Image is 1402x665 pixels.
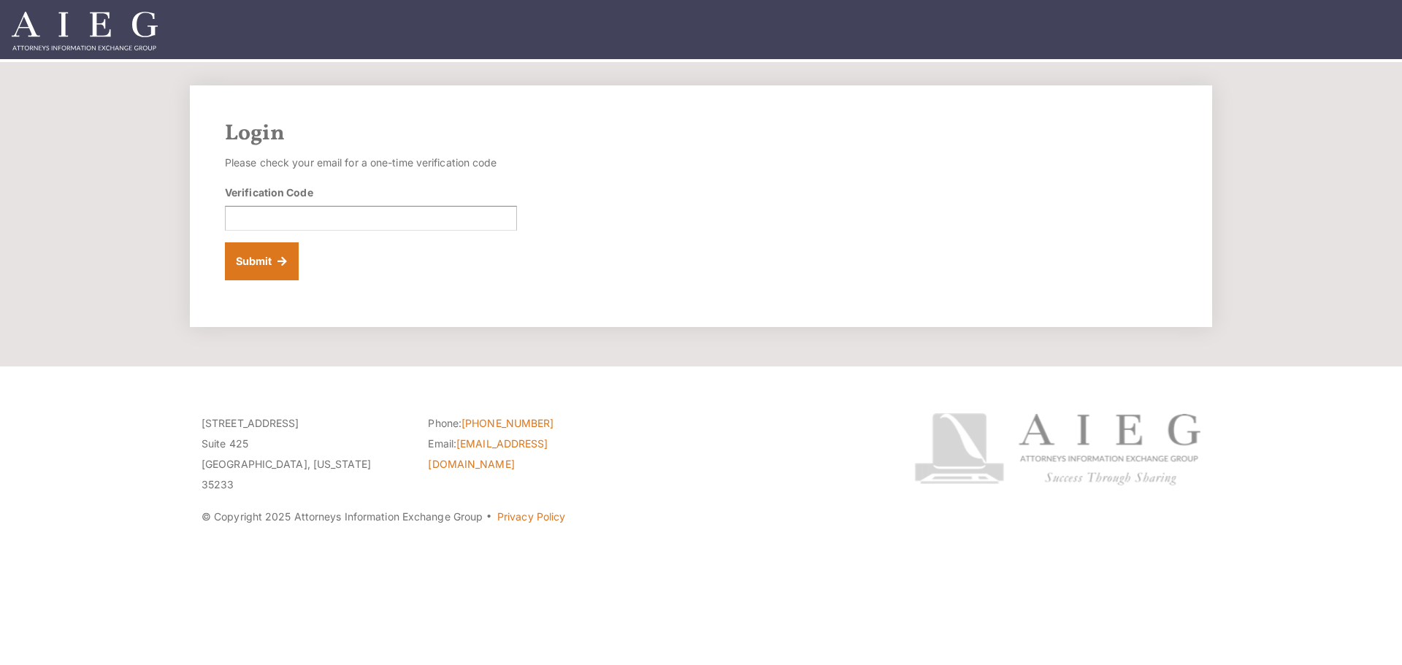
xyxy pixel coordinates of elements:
img: Attorneys Information Exchange Group logo [914,413,1200,485]
p: [STREET_ADDRESS] Suite 425 [GEOGRAPHIC_DATA], [US_STATE] 35233 [202,413,406,495]
a: Privacy Policy [497,510,565,523]
a: [PHONE_NUMBER] [461,417,553,429]
button: Submit [225,242,299,280]
img: Attorneys Information Exchange Group [12,12,158,50]
p: Please check your email for a one-time verification code [225,153,517,173]
h2: Login [225,120,1177,147]
a: [EMAIL_ADDRESS][DOMAIN_NAME] [428,437,548,470]
li: Email: [428,434,632,474]
li: Phone: [428,413,632,434]
span: · [486,516,492,523]
label: Verification Code [225,185,313,200]
p: © Copyright 2025 Attorneys Information Exchange Group [202,507,859,527]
